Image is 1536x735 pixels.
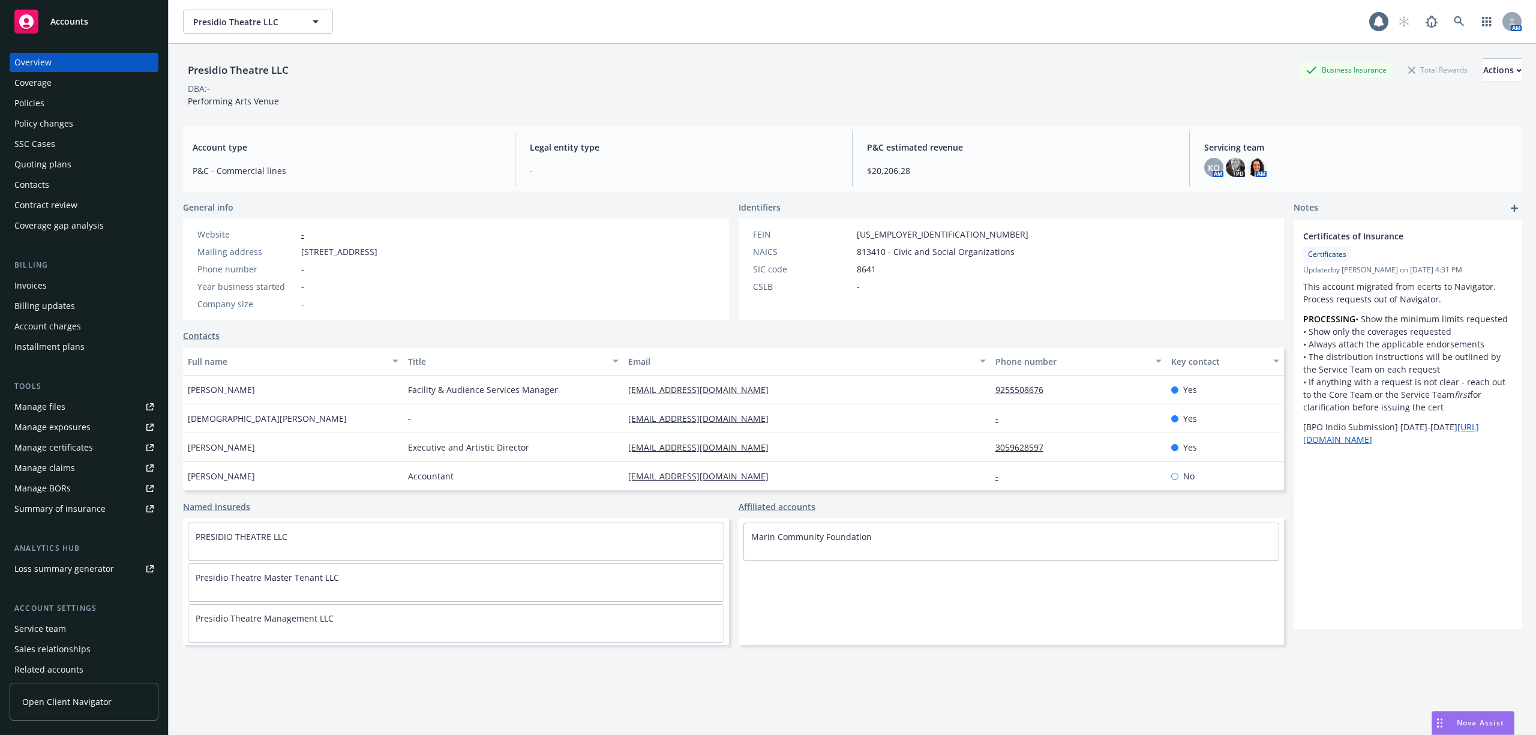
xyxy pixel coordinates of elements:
a: - [301,229,304,240]
div: Policies [14,94,44,113]
a: Summary of insurance [10,499,158,518]
div: Contacts [14,175,49,194]
span: KO [1208,161,1220,174]
div: Tools [10,380,158,392]
span: [STREET_ADDRESS] [301,245,377,258]
div: Business Insurance [1300,62,1393,77]
a: Switch app [1475,10,1499,34]
a: Invoices [10,276,158,295]
div: Year business started [197,280,296,293]
span: [US_EMPLOYER_IDENTIFICATION_NUMBER] [857,228,1028,241]
span: No [1183,470,1195,482]
a: Manage exposures [10,418,158,437]
div: Actions [1483,59,1522,82]
a: Contacts [10,175,158,194]
div: Drag to move [1432,712,1447,734]
div: Title [408,355,605,368]
div: Billing [10,259,158,271]
a: 3059628597 [995,442,1053,453]
img: photo [1226,158,1245,177]
div: Manage claims [14,458,75,478]
a: Account charges [10,317,158,336]
button: Key contact [1166,347,1284,376]
em: first [1454,389,1470,400]
div: Email [628,355,973,368]
button: Email [623,347,991,376]
a: Coverage [10,73,158,92]
span: General info [183,201,233,214]
p: [BPO Indio Submission] [DATE]-[DATE] [1303,421,1512,446]
span: Presidio Theatre LLC [193,16,297,28]
a: Contacts [183,329,220,342]
span: - [301,263,304,275]
span: [PERSON_NAME] [188,470,255,482]
span: - [408,412,411,425]
span: Yes [1183,441,1197,454]
div: Full name [188,355,385,368]
span: Updated by [PERSON_NAME] on [DATE] 4:31 PM [1303,265,1512,275]
a: Named insureds [183,500,250,513]
a: Service team [10,619,158,638]
div: SIC code [753,263,852,275]
div: Related accounts [14,660,83,679]
span: Facility & Audience Services Manager [408,383,558,396]
a: Loss summary generator [10,559,158,578]
span: Notes [1294,201,1318,215]
a: 9255508676 [995,384,1053,395]
span: - [857,280,860,293]
div: CSLB [753,280,852,293]
strong: PROCESSING [1303,313,1355,325]
div: SSC Cases [14,134,55,154]
button: Presidio Theatre LLC [183,10,333,34]
a: [EMAIL_ADDRESS][DOMAIN_NAME] [628,384,778,395]
div: Analytics hub [10,542,158,554]
div: Manage BORs [14,479,71,498]
a: Affiliated accounts [739,500,815,513]
div: DBA: - [188,82,210,95]
div: Account charges [14,317,81,336]
div: Phone number [197,263,296,275]
a: Sales relationships [10,640,158,659]
span: Certificates [1308,249,1346,260]
div: Company size [197,298,296,310]
span: 813410 - Civic and Social Organizations [857,245,1015,258]
a: Presidio Theatre Master Tenant LLC [196,572,339,583]
div: Phone number [995,355,1149,368]
div: Service team [14,619,66,638]
div: Presidio Theatre LLC [183,62,293,78]
div: Policy changes [14,114,73,133]
span: [PERSON_NAME] [188,441,255,454]
button: Nova Assist [1432,711,1514,735]
a: - [995,413,1008,424]
a: [EMAIL_ADDRESS][DOMAIN_NAME] [628,413,778,424]
span: - [301,280,304,293]
div: Loss summary generator [14,559,114,578]
a: Coverage gap analysis [10,216,158,235]
span: [PERSON_NAME] [188,383,255,396]
span: Identifiers [739,201,781,214]
div: Website [197,228,296,241]
a: PRESIDIO THEATRE LLC [196,531,287,542]
span: Accounts [50,17,88,26]
button: Phone number [991,347,1167,376]
span: [DEMOGRAPHIC_DATA][PERSON_NAME] [188,412,347,425]
div: Manage files [14,397,65,416]
div: Mailing address [197,245,296,258]
span: Yes [1183,383,1197,396]
div: Manage certificates [14,438,93,457]
a: Contract review [10,196,158,215]
div: Certificates of InsuranceCertificatesUpdatedby [PERSON_NAME] on [DATE] 4:31 PMThis account migrat... [1294,220,1522,455]
a: Manage files [10,397,158,416]
span: Nova Assist [1457,718,1504,728]
div: Key contact [1171,355,1266,368]
div: Billing updates [14,296,75,316]
a: add [1507,201,1522,215]
a: Related accounts [10,660,158,679]
div: Account settings [10,602,158,614]
a: SSC Cases [10,134,158,154]
a: Marin Community Foundation [751,531,872,542]
img: photo [1247,158,1267,177]
a: Presidio Theatre Management LLC [196,613,334,624]
a: Policy changes [10,114,158,133]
